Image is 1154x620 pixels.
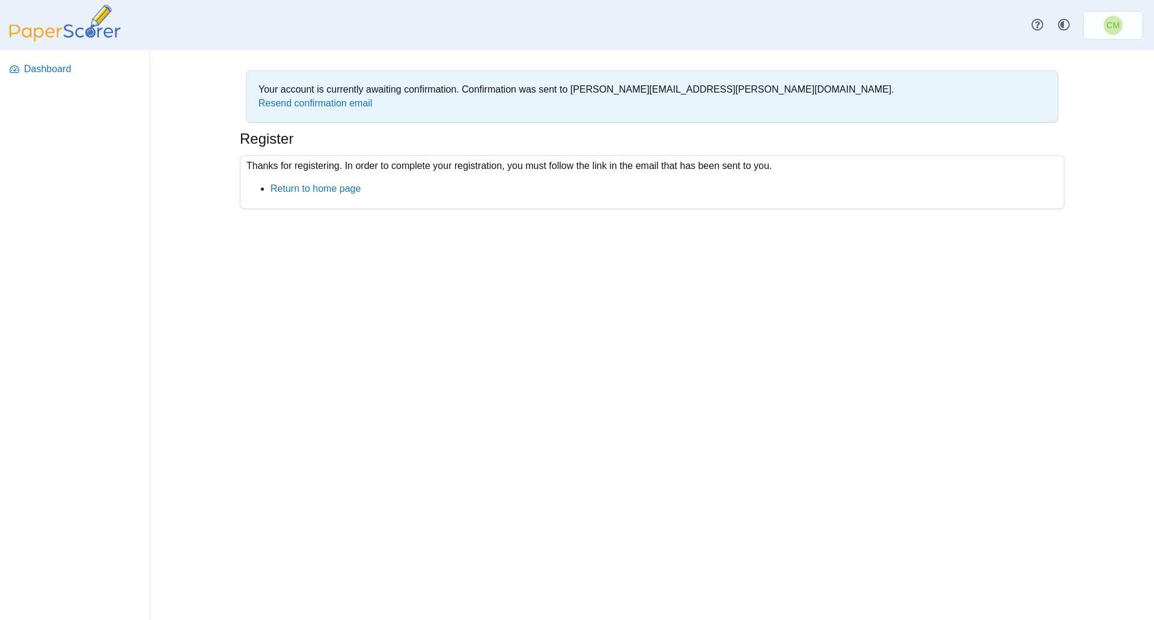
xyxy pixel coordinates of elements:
div: Your account is currently awaiting confirmation. Confirmation was sent to [PERSON_NAME][EMAIL_ADD... [252,77,1052,116]
h1: Register [240,129,293,149]
a: PaperScorer [5,33,125,43]
div: Thanks for registering. In order to complete your registration, you must follow the link in the e... [240,155,1064,210]
span: Christine Munzer [1107,21,1120,29]
a: Christine Munzer [1083,11,1143,40]
img: PaperScorer [5,5,125,41]
a: Dashboard [5,55,146,84]
span: Christine Munzer [1104,16,1123,35]
a: Return to home page [270,183,361,194]
a: Resend confirmation email [258,98,372,108]
span: Dashboard [24,63,141,76]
